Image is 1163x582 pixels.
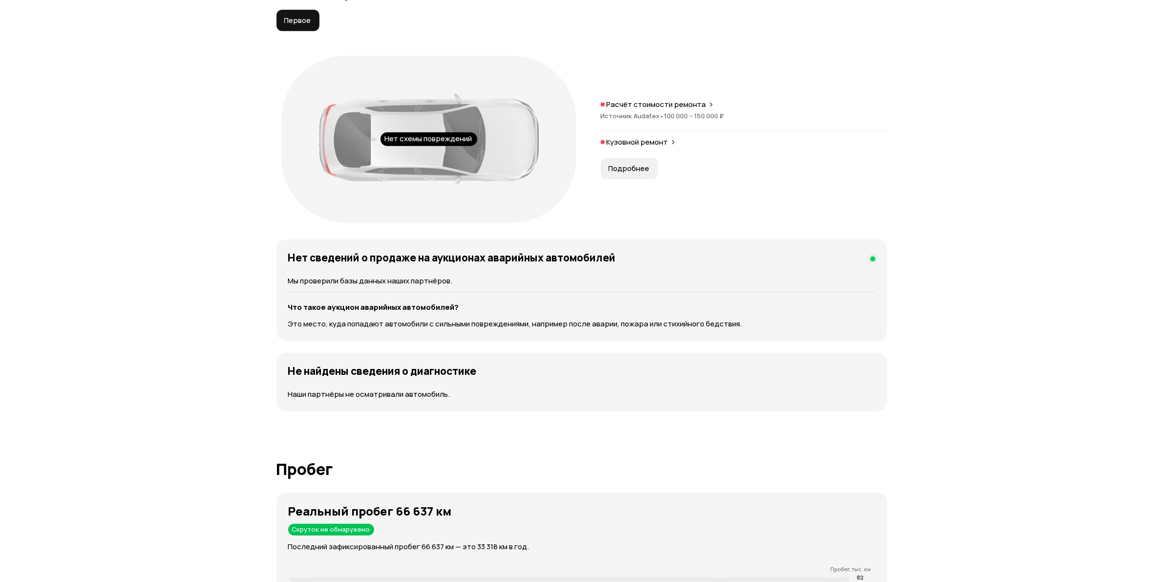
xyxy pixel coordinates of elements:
[607,137,668,147] p: Кузовной ремонт
[381,132,477,146] div: Нет схемы повреждений
[607,100,706,109] p: Расчёт стоимости ремонта
[288,389,875,400] p: Наши партнёры не осматривали автомобиль.
[288,251,616,264] h4: Нет сведений о продаже на аукционах аварийных автомобилей
[288,276,875,286] p: Мы проверили базы данных наших партнёров.
[288,524,374,536] div: Скруток не обнаружено
[288,302,459,312] strong: Что такое аукцион аварийных автомобилей?
[284,16,311,25] span: Первое
[276,10,319,31] button: Первое
[857,574,863,581] tspan: 82
[601,111,664,120] span: Источник Audatex
[601,158,658,179] button: Подробнее
[288,541,887,552] p: Последний зафиксированный пробег 66 637 км — это 33 318 км в год.
[664,111,724,120] span: 100 000 – 150 000 ₽
[288,365,477,377] h4: Не найдены сведения о диагностике
[288,319,875,329] p: Это место, куда попадают автомобили с сильными повреждениями, например после аварии, пожара или с...
[288,503,452,519] strong: Реальный пробег 66 637 км
[276,460,887,478] h1: Пробег
[609,164,650,173] span: Подробнее
[288,566,871,573] p: Пробег, тыс. км
[660,111,664,120] span: •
